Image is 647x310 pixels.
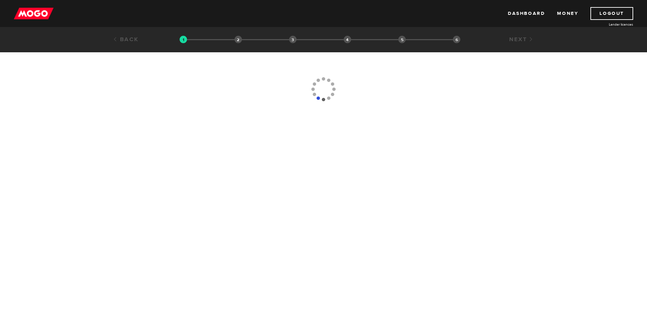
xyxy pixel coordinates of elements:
[113,36,139,43] a: Back
[590,7,633,20] a: Logout
[180,36,187,43] img: transparent-188c492fd9eaac0f573672f40bb141c2.gif
[508,7,545,20] a: Dashboard
[311,51,336,127] img: loading-colorWheel_medium.gif
[583,22,633,27] a: Lender licences
[557,7,578,20] a: Money
[509,36,534,43] a: Next
[14,7,54,20] img: mogo_logo-11ee424be714fa7cbb0f0f49df9e16ec.png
